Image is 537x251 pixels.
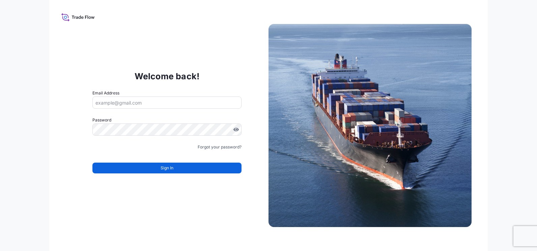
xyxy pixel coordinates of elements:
span: Sign In [161,165,173,171]
a: Forgot your password? [198,144,242,150]
button: Sign In [92,163,242,173]
input: example@gmail.com [92,96,242,109]
label: Email Address [92,90,119,96]
p: Welcome back! [135,71,200,82]
img: Ship illustration [268,24,472,227]
button: Show password [233,127,239,132]
label: Password [92,117,242,123]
